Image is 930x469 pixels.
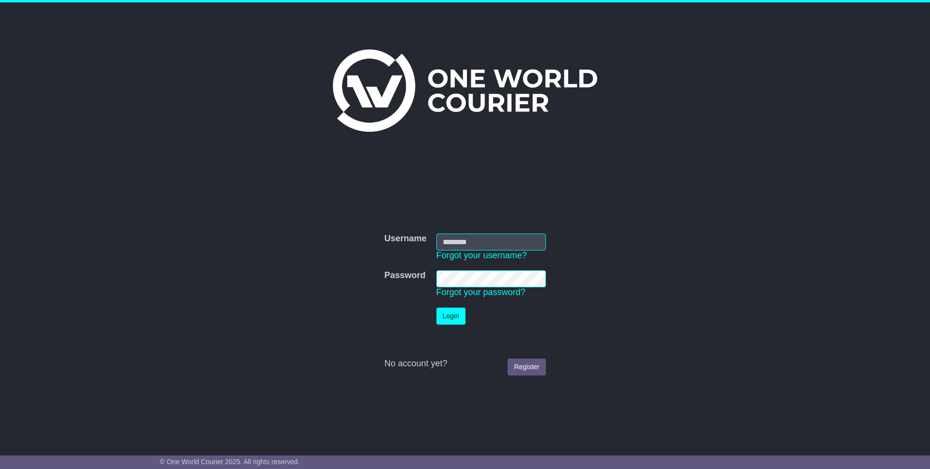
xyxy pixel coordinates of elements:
a: Forgot your password? [436,287,526,297]
label: Username [384,234,426,244]
a: Register [508,359,545,375]
label: Password [384,270,425,281]
button: Login [436,308,465,325]
img: One World [333,49,597,132]
a: Forgot your username? [436,250,527,260]
div: No account yet? [384,359,545,369]
span: © One World Courier 2025. All rights reserved. [160,458,300,466]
